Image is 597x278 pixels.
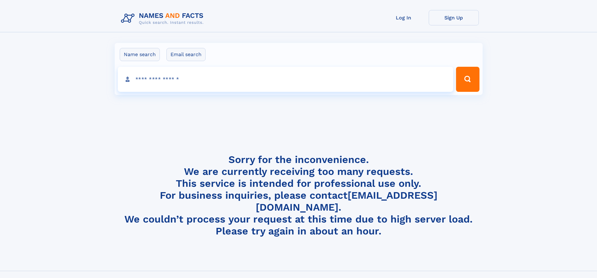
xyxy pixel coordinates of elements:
[118,154,479,237] h4: Sorry for the inconvenience. We are currently receiving too many requests. This service is intend...
[256,189,437,213] a: [EMAIL_ADDRESS][DOMAIN_NAME]
[118,67,453,92] input: search input
[166,48,206,61] label: Email search
[429,10,479,25] a: Sign Up
[120,48,160,61] label: Name search
[118,10,209,27] img: Logo Names and Facts
[456,67,479,92] button: Search Button
[379,10,429,25] a: Log In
